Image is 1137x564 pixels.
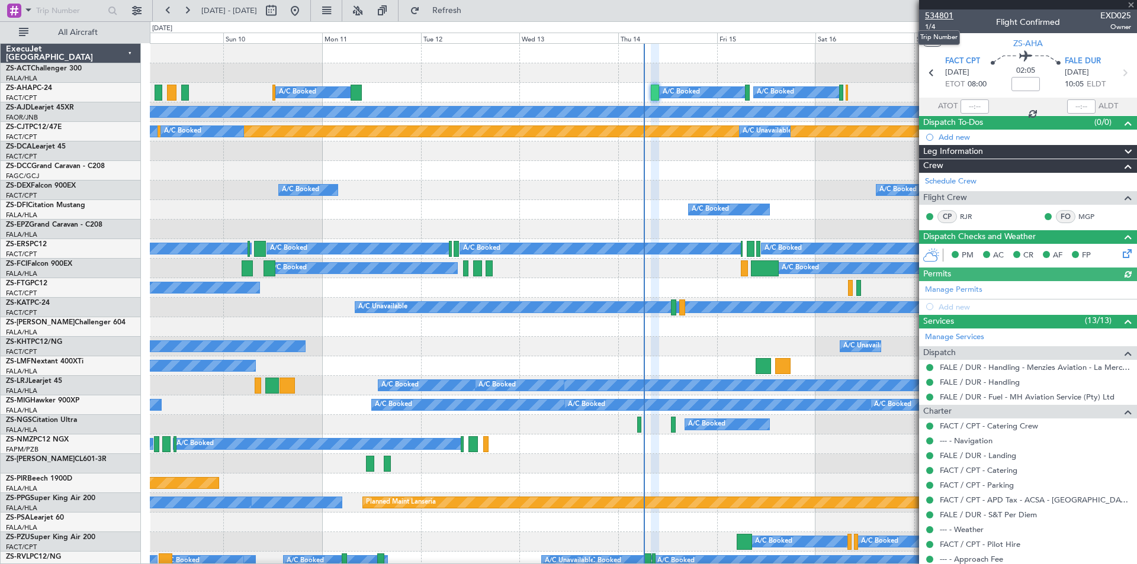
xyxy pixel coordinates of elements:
a: ZS-[PERSON_NAME]Challenger 604 [6,319,126,326]
a: FALA/HLA [6,426,37,434]
div: Sat 16 [815,33,914,43]
a: FAGC/GCJ [6,172,39,181]
a: FALA/HLA [6,406,37,415]
a: ZS-PZUSuper King Air 200 [6,534,95,541]
span: ZS-LMF [6,358,31,365]
span: ZS-DEX [6,182,31,189]
div: A/C Booked [692,201,729,218]
a: ZS-LRJLearjet 45 [6,378,62,385]
div: A/C Booked [164,123,201,140]
span: ZS-KHT [6,339,31,346]
a: FALA/HLA [6,74,37,83]
div: Tue 12 [421,33,520,43]
div: CP [937,210,957,223]
span: ZS-KAT [6,299,30,307]
div: A/C Booked [270,240,307,257]
span: Leg Information [923,145,983,159]
a: MGP [1078,211,1105,222]
a: FALE / DUR - Fuel - MH Aviation Service (Pty) Ltd [940,392,1114,402]
a: ZS-[PERSON_NAME]CL601-3R [6,456,107,463]
div: Planned Maint Lanseria [366,494,436,511]
div: Trip Number [918,30,960,45]
a: ZS-LMFNextant 400XTi [6,358,83,365]
div: A/C Booked [755,533,792,550]
div: Mon 11 [322,33,421,43]
span: ZS-NGS [6,417,32,424]
span: ZS-EPZ [6,221,29,228]
span: ZS-[PERSON_NAME] [6,456,75,463]
span: EXD025 [1100,9,1131,22]
span: CR [1023,250,1033,262]
span: [DATE] [945,67,969,79]
a: ZS-DCALearjet 45 [6,143,66,150]
a: FACT/CPT [6,191,37,200]
span: Charter [923,405,952,418]
a: FALA/HLA [6,269,37,278]
div: A/C Booked [688,415,725,433]
a: FACT/CPT [6,289,37,298]
a: ZS-PPGSuper King Air 200 [6,495,95,502]
a: ZS-ACTChallenger 300 [6,65,82,72]
a: FAPM/PZB [6,445,38,454]
span: Crew [923,159,943,173]
a: FACT/CPT [6,94,37,102]
span: ZS-MIG [6,397,30,404]
a: FAOR/JNB [6,113,38,122]
a: ZS-FTGPC12 [6,280,47,287]
div: A/C Unavailable [358,298,407,316]
a: Manage Services [925,331,984,343]
div: A/C Booked [381,376,419,394]
span: ZS-CJT [6,124,29,131]
a: Schedule Crew [925,176,977,188]
a: FACT / CPT - Catering Crew [940,421,1038,431]
a: ZS-CJTPC12/47E [6,124,62,131]
div: Sat 9 [125,33,224,43]
span: ZS-FCI [6,260,27,268]
a: --- - Weather [940,524,984,534]
div: Sun 10 [223,33,322,43]
div: Wed 13 [519,33,618,43]
span: AC [993,250,1004,262]
a: FACT/CPT [6,250,37,259]
div: A/C Booked [568,396,605,414]
a: ZS-NMZPC12 NGX [6,436,69,443]
a: ZS-KHTPC12/NG [6,339,62,346]
a: FALA/HLA [6,386,37,395]
div: Fri 15 [717,33,816,43]
a: FACT / CPT - APD Tax - ACSA - [GEOGRAPHIC_DATA] International FACT / CPT [940,495,1131,505]
span: ALDT [1099,101,1118,112]
span: ZS-ACT [6,65,31,72]
span: AF [1053,250,1062,262]
span: FACT CPT [945,56,980,67]
span: ZS-LRJ [6,378,28,385]
span: 08:00 [968,79,987,91]
a: FALE / DUR - Landing [940,450,1016,460]
span: ELDT [1087,79,1106,91]
span: ZS-PPG [6,495,30,502]
span: FALE DUR [1065,56,1101,67]
div: FO [1056,210,1075,223]
a: FALA/HLA [6,504,37,513]
span: ZS-DCC [6,163,31,170]
span: Dispatch Checks and Weather [923,230,1036,244]
a: ZS-AJDLearjet 45XR [6,104,74,111]
input: Trip Number [36,2,104,20]
span: ZS-AHA [6,85,33,92]
a: ZS-EPZGrand Caravan - C208 [6,221,102,228]
a: ZS-DFICitation Mustang [6,202,85,209]
span: 10:05 [1065,79,1084,91]
div: A/C Booked [279,83,316,101]
div: A/C Booked [176,435,214,453]
a: RJR [960,211,987,222]
span: ATOT [938,101,958,112]
span: 534801 [925,9,953,22]
div: A/C Unavailable [743,123,792,140]
div: A/C Unavailable [843,337,892,355]
a: FALA/HLA [6,523,37,532]
a: ZS-PIRBeech 1900D [6,475,72,482]
div: A/C Booked [663,83,700,101]
a: FACT / CPT - Pilot Hire [940,539,1020,549]
a: FACT/CPT [6,152,37,161]
button: All Aircraft [13,23,129,42]
a: ZS-DEXFalcon 900EX [6,182,76,189]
